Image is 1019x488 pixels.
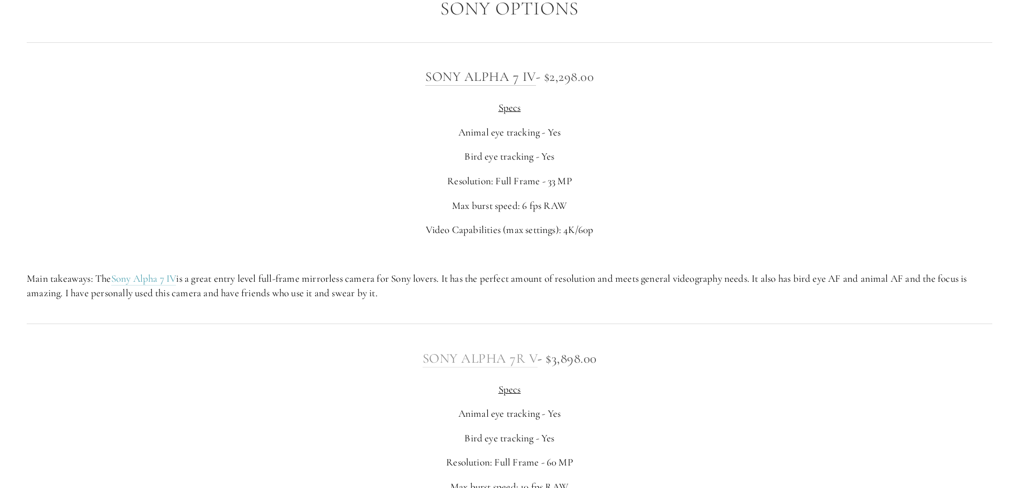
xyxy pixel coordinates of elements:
[27,455,992,470] p: Resolution: Full Frame - 60 MP
[111,272,177,286] a: Sony Alpha 7 IV
[27,272,992,300] p: Main takeaways: The is a great entry level full-frame mirrorless camera for Sony lovers. It has t...
[27,174,992,189] p: Resolution: Full Frame - 33 MP
[27,199,992,213] p: Max burst speed: 6 fps RAW
[27,223,992,237] p: Video Capabilities (max settings): 4K/60p
[27,348,992,369] h3: - $3,898.00
[499,383,521,395] span: Specs
[423,350,538,367] a: Sony Alpha 7R V
[499,101,521,114] span: Specs
[27,407,992,421] p: Animal eye tracking - Yes
[27,125,992,140] p: Animal eye tracking - Yes
[425,69,536,86] a: Sony Alpha 7 IV
[27,149,992,164] p: Bird eye tracking - Yes
[27,431,992,446] p: Bird eye tracking - Yes
[27,66,992,87] h3: - $2,298.00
